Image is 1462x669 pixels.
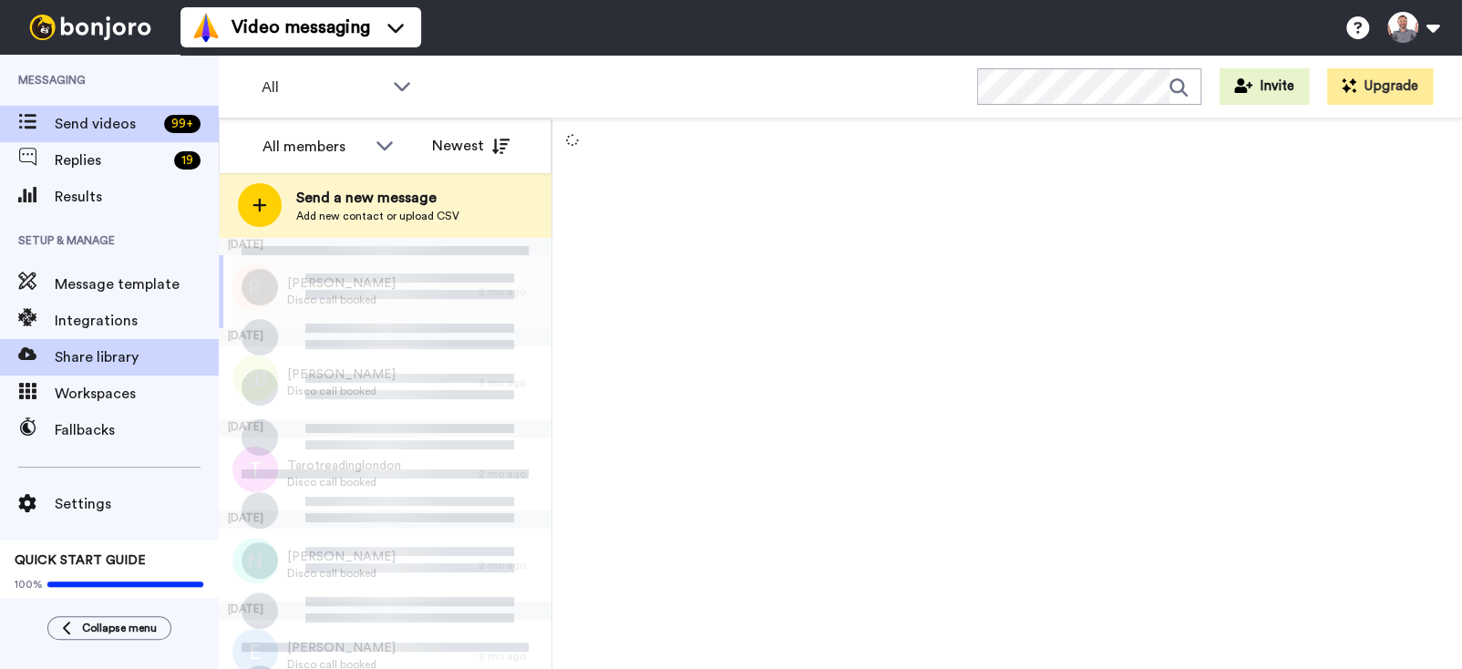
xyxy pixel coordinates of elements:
div: [DATE] [219,237,551,255]
span: Send a new message [296,187,459,209]
div: [DATE] [219,328,551,346]
span: Workspaces [55,383,219,405]
div: 19 [174,151,201,170]
div: 2 mo ago [479,558,542,572]
span: Disco call booked [287,475,401,489]
span: Add new contact or upload CSV [296,209,459,223]
span: [PERSON_NAME] [287,639,396,657]
div: 2 mo ago [479,284,542,299]
div: [DATE] [219,510,551,529]
div: [DATE] [219,602,551,620]
button: Invite [1220,68,1309,105]
button: Newest [418,128,523,164]
img: t.png [232,447,278,492]
span: Disco call booked [287,566,396,581]
img: bj-logo-header-white.svg [22,15,159,40]
button: Collapse menu [47,616,171,640]
span: [PERSON_NAME] [287,365,396,384]
div: 99 + [164,115,201,133]
span: 100% [15,577,43,592]
span: [PERSON_NAME] [287,548,396,566]
span: Collapse menu [82,621,157,635]
span: Integrations [55,310,219,332]
div: 2 mo ago [479,376,542,390]
span: QUICK START GUIDE [15,554,146,567]
span: Disco call booked [287,384,396,398]
span: Send videos [55,113,157,135]
div: [DATE] [219,419,551,437]
span: [PERSON_NAME] [287,274,396,293]
img: n.png [232,538,278,583]
span: Video messaging [232,15,370,40]
span: Replies [55,149,167,171]
img: r.png [232,264,278,310]
div: 2 mo ago [479,467,542,481]
div: All members [263,136,366,158]
span: Settings [55,493,219,515]
span: Tarotreadinglondon [287,457,401,475]
span: Fallbacks [55,419,219,441]
img: sb.png [232,355,278,401]
span: Disco call booked [287,293,396,307]
span: All [262,77,384,98]
button: Upgrade [1327,68,1433,105]
div: 2 mo ago [479,649,542,664]
span: Message template [55,273,219,295]
img: vm-color.svg [191,13,221,42]
span: Results [55,186,219,208]
span: Share library [55,346,219,368]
